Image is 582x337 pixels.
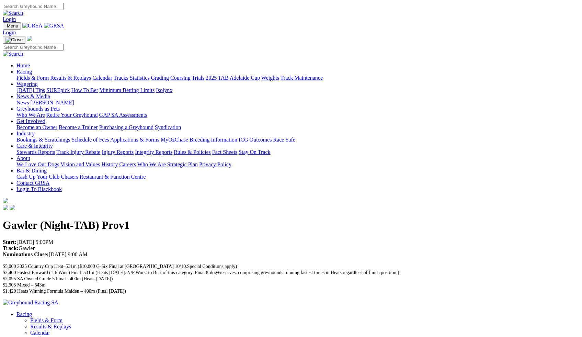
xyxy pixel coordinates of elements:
a: Breeding Information [190,137,237,143]
a: Results & Replays [30,324,71,329]
a: News & Media [16,93,50,99]
a: Trials [192,75,204,81]
img: GRSA [44,23,64,29]
a: Login To Blackbook [16,186,62,192]
div: About [16,161,579,168]
a: Vision and Values [60,161,100,167]
span: Menu [7,23,18,29]
a: Retire Your Greyhound [46,112,98,118]
a: ICG Outcomes [239,137,272,143]
a: Cash Up Your Club [16,174,59,180]
a: Track Injury Rebate [56,149,100,155]
a: Integrity Reports [135,149,172,155]
a: Grading [151,75,169,81]
a: Calendar [92,75,112,81]
a: Fields & Form [30,317,62,323]
img: Close [5,37,23,43]
a: Race Safe [273,137,295,143]
button: Toggle navigation [3,22,21,30]
a: Who We Are [16,112,45,118]
a: Statistics [130,75,150,81]
a: Industry [16,131,35,136]
div: Care & Integrity [16,149,579,155]
a: Home [16,63,30,68]
a: [DATE] Tips [16,87,45,93]
a: Syndication [155,124,181,130]
a: Racing [16,311,32,317]
a: Become a Trainer [59,124,98,130]
a: Who We Are [137,161,166,167]
a: Login [3,30,16,35]
div: Bar & Dining [16,174,579,180]
a: We Love Our Dogs [16,161,59,167]
a: Login [3,16,16,22]
a: Chasers Restaurant & Function Centre [61,174,146,180]
img: facebook.svg [3,205,8,210]
strong: Track: [3,245,19,251]
img: Greyhound Racing SA [3,300,58,306]
img: twitter.svg [10,205,15,210]
div: Get Involved [16,124,579,131]
div: Racing [16,75,579,81]
a: Contact GRSA [16,180,49,186]
div: Greyhounds as Pets [16,112,579,118]
a: Purchasing a Greyhound [99,124,153,130]
img: Search [3,51,23,57]
a: News [16,100,29,105]
a: GAP SA Assessments [99,112,147,118]
a: Coursing [170,75,191,81]
a: Privacy Policy [199,161,231,167]
a: Tracks [114,75,128,81]
a: Isolynx [156,87,172,93]
a: Results & Replays [50,75,91,81]
div: Industry [16,137,579,143]
a: Bar & Dining [16,168,47,173]
a: Weights [261,75,279,81]
button: Toggle navigation [3,36,25,44]
img: logo-grsa-white.png [3,198,8,203]
a: Strategic Plan [167,161,198,167]
a: Fact Sheets [212,149,237,155]
a: Track Maintenance [281,75,323,81]
a: Fields & Form [16,75,49,81]
a: Applications & Forms [110,137,159,143]
a: Stay On Track [239,149,270,155]
a: Wagering [16,81,38,87]
a: Injury Reports [102,149,134,155]
a: Rules & Policies [174,149,211,155]
h1: Gawler (Night-TAB) Prov1 [3,219,579,232]
a: History [101,161,118,167]
a: Greyhounds as Pets [16,106,60,112]
a: Become an Owner [16,124,57,130]
a: 2025 TAB Adelaide Cup [206,75,260,81]
a: Stewards Reports [16,149,55,155]
a: Racing [16,69,32,75]
span: $5,000 2025 Country Cup Heat–531m ($10,000 G-Six Final at [GEOGRAPHIC_DATA] 10/10.Special Conditi... [3,264,399,294]
a: Get Involved [16,118,45,124]
input: Search [3,44,64,51]
a: How To Bet [71,87,98,93]
a: Bookings & Scratchings [16,137,70,143]
input: Search [3,3,64,10]
div: Wagering [16,87,579,93]
img: GRSA [22,23,43,29]
strong: Start: [3,239,16,245]
a: Careers [119,161,136,167]
img: logo-grsa-white.png [27,36,32,41]
img: Search [3,10,23,16]
a: About [16,155,30,161]
a: Calendar [30,330,50,336]
a: SUREpick [46,87,70,93]
a: Minimum Betting Limits [99,87,155,93]
strong: Nominations Close: [3,251,49,257]
div: News & Media [16,100,579,106]
p: [DATE] 5:00PM Gawler [DATE] 9:00 AM [3,239,579,258]
a: Care & Integrity [16,143,53,149]
a: Schedule of Fees [71,137,109,143]
a: [PERSON_NAME] [30,100,74,105]
a: MyOzChase [161,137,188,143]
